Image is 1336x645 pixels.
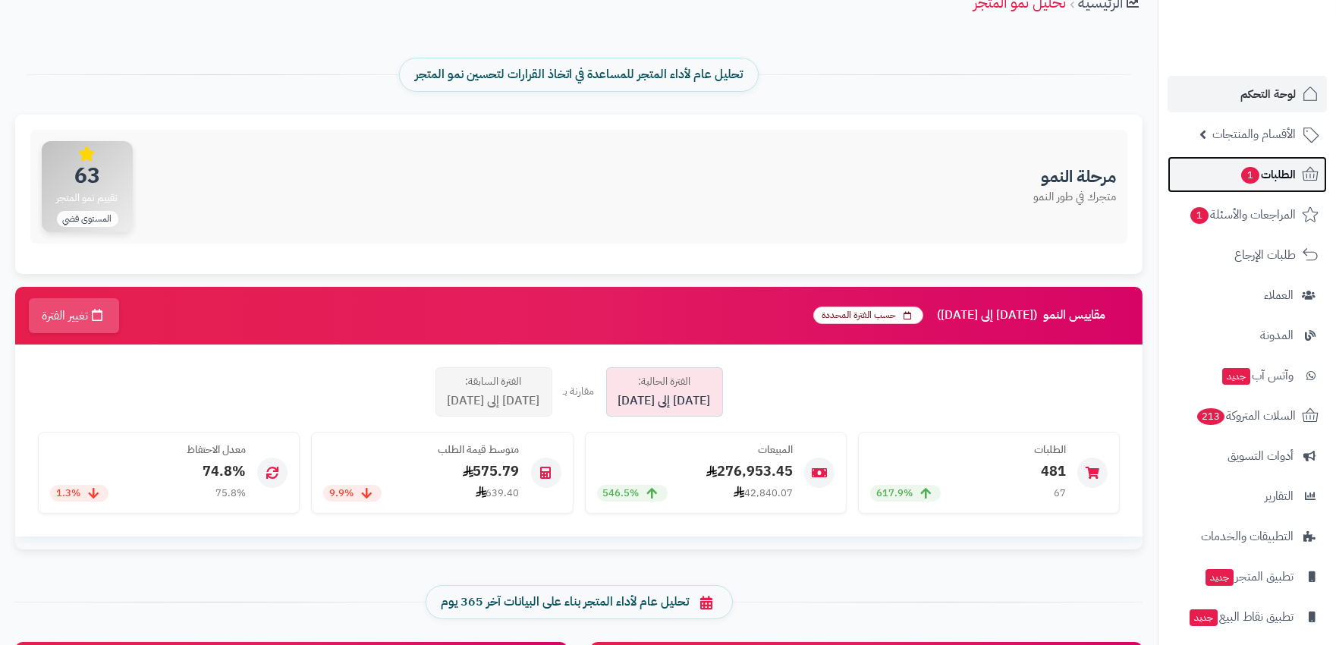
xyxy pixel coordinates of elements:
[1168,518,1327,555] a: التطبيقات والخدمات
[415,66,743,83] span: تحليل عام لأداء المتجر للمساعدة في اتخاذ القرارات لتحسين نمو المتجر
[1260,325,1294,346] span: المدونة
[1168,599,1327,635] a: تطبيق نقاط البيعجديد
[442,593,690,611] span: تحليل عام لأداء المتجر بناء على البيانات آخر 365 يوم
[29,298,119,333] button: تغيير الفترة
[1206,569,1234,586] span: جديد
[1168,156,1327,193] a: الطلبات1
[638,374,690,389] span: الفترة الحالية:
[1054,486,1066,501] div: 67
[1189,204,1296,225] span: المراجعات والأسئلة
[876,486,913,501] span: 617.9%
[597,444,793,455] h4: المبيعات
[1212,124,1296,145] span: الأقسام والمنتجات
[1196,405,1296,426] span: السلات المتروكة
[1033,189,1116,205] p: متجرك في طور النمو
[323,444,519,455] h4: متوسط قيمة الطلب
[870,461,1066,481] div: 481
[1233,42,1322,74] img: logo-2.png
[1240,83,1296,105] span: لوحة التحكم
[1168,478,1327,514] a: التقارير
[734,486,793,501] div: 42,840.07
[1168,277,1327,313] a: العملاء
[1168,398,1327,434] a: السلات المتروكة213
[1190,609,1218,626] span: جديد
[1168,317,1327,354] a: المدونة
[1241,167,1259,184] span: 1
[1168,237,1327,273] a: طلبات الإرجاع
[618,392,711,410] span: [DATE] إلى [DATE]
[1197,408,1224,425] span: 213
[813,307,923,324] span: حسب الفترة المحددة
[1222,368,1250,385] span: جديد
[1168,357,1327,394] a: وآتس آبجديد
[1168,76,1327,112] a: لوحة التحكم
[329,486,354,501] span: 9.9%
[1234,244,1296,266] span: طلبات الإرجاع
[57,211,118,227] span: المستوى فضي
[1188,606,1294,628] span: تطبيق نقاط البيع
[603,486,640,501] span: 546.5%
[1204,566,1294,587] span: تطبيق المتجر
[215,486,246,501] div: 75.8%
[1168,558,1327,595] a: تطبيق المتجرجديد
[564,384,595,399] div: مقارنة بـ
[597,461,793,481] div: 276,953.45
[56,486,80,501] span: 1.3%
[1264,285,1294,306] span: العملاء
[466,374,522,389] span: الفترة السابقة:
[1228,445,1294,467] span: أدوات التسويق
[1265,486,1294,507] span: التقارير
[50,444,246,455] h4: معدل الاحتفاظ
[52,190,123,206] span: تقييم نمو المتجر
[323,461,519,481] div: 575.79
[813,307,1131,324] h3: مقاييس النمو
[1240,164,1296,185] span: الطلبات
[1221,365,1294,386] span: وآتس آب
[937,309,1037,322] span: ([DATE] إلى [DATE])
[50,461,246,481] div: 74.8%
[1033,168,1116,186] h3: مرحلة النمو
[476,486,520,501] div: 639.40
[1201,526,1294,547] span: التطبيقات والخدمات
[52,165,123,187] span: 63
[1190,207,1209,224] span: 1
[870,444,1066,455] h4: الطلبات
[1168,197,1327,233] a: المراجعات والأسئلة1
[448,392,540,410] span: [DATE] إلى [DATE]
[1168,438,1327,474] a: أدوات التسويق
